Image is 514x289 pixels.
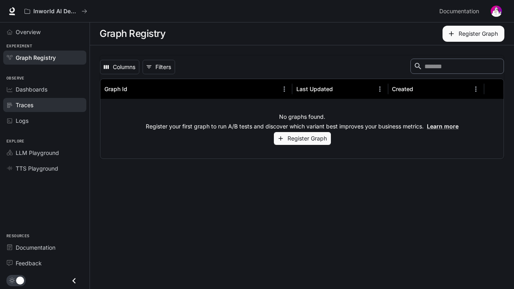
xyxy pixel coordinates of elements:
span: Documentation [439,6,479,16]
div: Created [392,85,413,92]
button: Menu [278,83,290,95]
div: Search [410,59,504,75]
a: Documentation [3,240,86,254]
img: User avatar [491,6,502,17]
a: Dashboards [3,82,86,96]
span: Logs [16,116,29,125]
p: No graphs found. [279,113,325,121]
a: Learn more [427,123,459,130]
button: Sort [128,83,140,95]
a: TTS Playground [3,161,86,175]
p: Inworld AI Demos [33,8,78,15]
span: LLM Playground [16,149,59,157]
a: Graph Registry [3,51,86,65]
span: Overview [16,28,41,36]
span: Graph Registry [16,53,56,62]
button: Select columns [100,60,139,74]
span: Dark mode toggle [16,276,24,285]
button: Register Graph [443,26,504,42]
a: Overview [3,25,86,39]
span: Documentation [16,243,55,252]
a: Logs [3,114,86,128]
span: Dashboards [16,85,47,94]
div: Last Updated [296,85,333,92]
button: Menu [470,83,482,95]
a: Documentation [436,3,485,19]
h1: Graph Registry [100,26,165,42]
div: Graph Id [104,85,127,92]
button: Register Graph [274,132,331,145]
button: Menu [374,83,386,95]
span: TTS Playground [16,164,58,173]
p: Register your first graph to run A/B tests and discover which variant best improves your business... [146,122,459,130]
button: All workspaces [21,3,91,19]
button: Close drawer [65,273,83,289]
a: LLM Playground [3,146,86,160]
a: Traces [3,98,86,112]
button: Sort [334,83,346,95]
button: User avatar [488,3,504,19]
button: Show filters [143,60,175,74]
button: Sort [414,83,426,95]
span: Traces [16,101,33,109]
a: Feedback [3,256,86,270]
span: Feedback [16,259,42,267]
